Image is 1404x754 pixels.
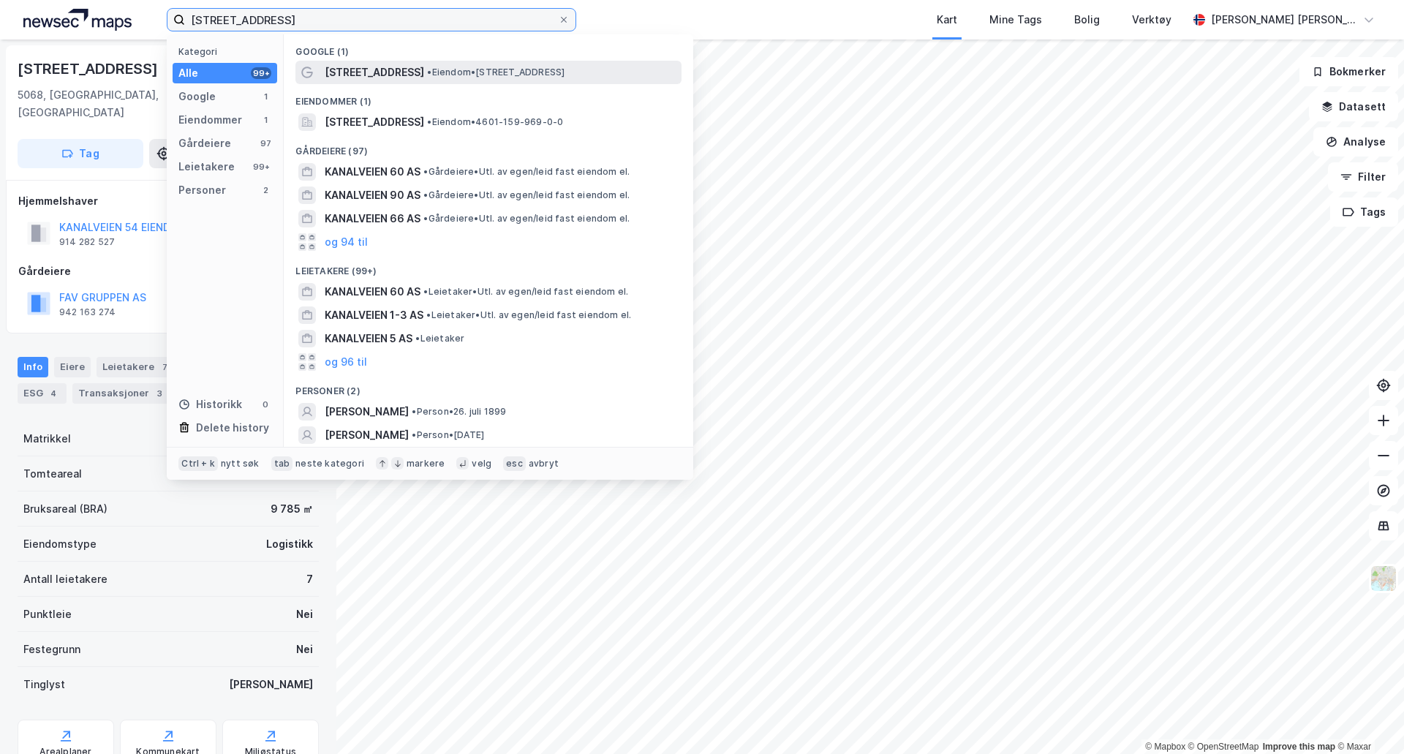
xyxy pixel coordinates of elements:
div: Leietakere [97,357,178,377]
a: Improve this map [1263,742,1335,752]
div: tab [271,456,293,471]
span: KANALVEIEN 5 AS [325,330,412,347]
span: Leietaker • Utl. av egen/leid fast eiendom el. [423,286,628,298]
div: Gårdeiere (97) [284,134,693,160]
div: Nei [296,606,313,623]
div: Eiendomstype [23,535,97,553]
div: Google [178,88,216,105]
div: Kart [937,11,957,29]
div: Info [18,357,48,377]
div: Mine Tags [989,11,1042,29]
span: • [412,406,416,417]
span: Leietaker • Utl. av egen/leid fast eiendom el. [426,309,631,321]
div: [PERSON_NAME] [229,676,313,693]
span: [PERSON_NAME] [325,426,409,444]
span: • [423,213,428,224]
span: KANALVEIEN 60 AS [325,283,420,301]
span: Leietaker [415,333,464,344]
div: avbryt [529,458,559,470]
span: Gårdeiere • Utl. av egen/leid fast eiendom el. [423,213,630,225]
div: Leietakere [178,158,235,176]
div: Tinglyst [23,676,65,693]
input: Søk på adresse, matrikkel, gårdeiere, leietakere eller personer [185,9,558,31]
span: KANALVEIEN 60 AS [325,163,420,181]
div: Eiendommer [178,111,242,129]
div: Transaksjoner [72,383,173,404]
div: 1 [260,114,271,126]
div: Delete history [196,419,269,437]
div: 0 [260,399,271,410]
button: og 96 til [325,353,367,371]
span: Gårdeiere • Utl. av egen/leid fast eiendom el. [423,166,630,178]
div: 2 [260,184,271,196]
div: Matrikkel [23,430,71,448]
button: Analyse [1313,127,1398,157]
span: [PERSON_NAME] [325,403,409,421]
div: Personer [178,181,226,199]
span: • [415,333,420,344]
div: Kategori [178,46,277,57]
span: Gårdeiere • Utl. av egen/leid fast eiendom el. [423,189,630,201]
a: Mapbox [1145,742,1185,752]
span: [STREET_ADDRESS] [325,64,424,81]
div: 5068, [GEOGRAPHIC_DATA], [GEOGRAPHIC_DATA] [18,86,205,121]
button: Bokmerker [1299,57,1398,86]
span: KANALVEIEN 66 AS [325,210,420,227]
div: Gårdeiere [178,135,231,152]
button: Datasett [1309,92,1398,121]
div: 99+ [251,161,271,173]
div: Antall leietakere [23,570,107,588]
div: 7 [157,360,172,374]
div: Alle [178,64,198,82]
div: 7 [306,570,313,588]
div: Nei [296,641,313,658]
div: velg [472,458,491,470]
div: 3 [152,386,167,401]
div: Kontrollprogram for chat [1331,684,1404,754]
button: Tags [1330,197,1398,227]
span: • [423,166,428,177]
div: Ctrl + k [178,456,218,471]
button: Filter [1328,162,1398,192]
span: KANALVEIEN 1-3 AS [325,306,423,324]
div: [PERSON_NAME] [PERSON_NAME] [1211,11,1357,29]
div: 97 [260,137,271,149]
div: 942 163 274 [59,306,116,318]
div: Eiendommer (1) [284,84,693,110]
span: Eiendom • 4601-159-969-0-0 [427,116,563,128]
button: Tag [18,139,143,168]
div: 1 [260,91,271,102]
div: 4 [46,386,61,401]
div: [STREET_ADDRESS] [18,57,161,80]
div: Punktleie [23,606,72,623]
div: 99+ [251,67,271,79]
div: 914 282 527 [59,236,115,248]
span: Person • 26. juli 1899 [412,406,506,418]
img: Z [1370,565,1397,592]
div: ESG [18,383,67,404]
div: Google (1) [284,34,693,61]
span: Eiendom • [STREET_ADDRESS] [427,67,565,78]
iframe: Chat Widget [1331,684,1404,754]
div: Historikk [178,396,242,413]
span: [STREET_ADDRESS] [325,113,424,131]
div: Logistikk [266,535,313,553]
div: Bolig [1074,11,1100,29]
span: • [427,116,431,127]
div: Verktøy [1132,11,1171,29]
span: • [427,67,431,78]
div: Personer (2) [284,374,693,400]
div: neste kategori [295,458,364,470]
span: • [423,286,428,297]
span: • [423,189,428,200]
span: Person • [DATE] [412,429,484,441]
span: • [426,309,431,320]
button: og 94 til [325,233,368,251]
div: Gårdeiere [18,263,318,280]
div: Bruksareal (BRA) [23,500,107,518]
img: logo.a4113a55bc3d86da70a041830d287a7e.svg [23,9,132,31]
div: Eiere [54,357,91,377]
div: markere [407,458,445,470]
div: esc [503,456,526,471]
div: nytt søk [221,458,260,470]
